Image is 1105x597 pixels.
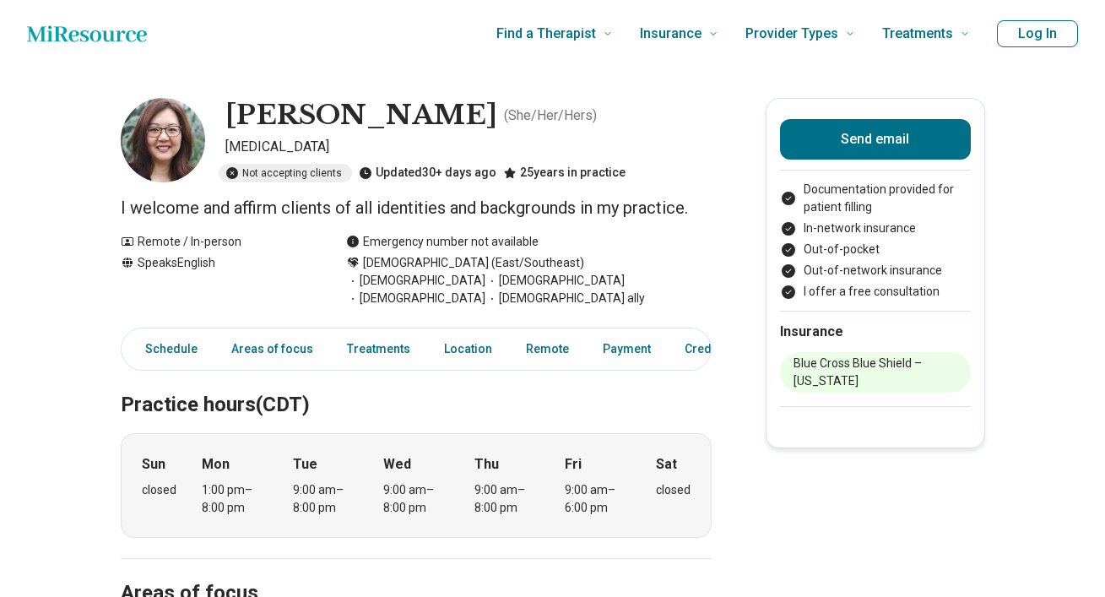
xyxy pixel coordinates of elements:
[780,181,971,301] ul: Payment options
[202,481,267,517] div: 1:00 pm – 8:00 pm
[346,272,485,290] span: [DEMOGRAPHIC_DATA]
[640,22,701,46] span: Insurance
[225,98,497,133] h1: [PERSON_NAME]
[359,164,496,182] div: Updated 30+ days ago
[474,481,539,517] div: 9:00 am – 8:00 pm
[882,22,953,46] span: Treatments
[997,20,1078,47] button: Log In
[674,332,769,366] a: Credentials
[593,332,661,366] a: Payment
[780,262,971,280] li: Out-of-network insurance
[496,22,596,46] span: Find a Therapist
[121,233,312,251] div: Remote / In-person
[504,106,597,126] p: ( She/Her/Hers )
[27,17,147,51] a: Home page
[485,290,645,307] span: [DEMOGRAPHIC_DATA] ally
[125,332,208,366] a: Schedule
[221,332,323,366] a: Areas of focus
[346,233,539,251] div: Emergency number not available
[225,137,712,157] p: [MEDICAL_DATA]
[202,454,230,475] strong: Mon
[780,220,971,237] li: In-network insurance
[383,454,411,475] strong: Wed
[516,332,579,366] a: Remote
[293,454,317,475] strong: Tue
[565,481,630,517] div: 9:00 am – 6:00 pm
[485,272,625,290] span: [DEMOGRAPHIC_DATA]
[121,98,205,182] img: Jean Lee, Psychologist
[780,181,971,216] li: Documentation provided for patient filling
[219,164,352,182] div: Not accepting clients
[121,433,712,538] div: When does the program meet?
[434,332,502,366] a: Location
[780,241,971,258] li: Out-of-pocket
[346,290,485,307] span: [DEMOGRAPHIC_DATA]
[121,196,712,220] p: I welcome and affirm clients of all identities and backgrounds in my practice.
[142,481,176,499] div: closed
[780,119,971,160] button: Send email
[656,454,677,475] strong: Sat
[337,332,420,366] a: Treatments
[780,322,971,342] h2: Insurance
[745,22,838,46] span: Provider Types
[121,254,312,307] div: Speaks English
[565,454,582,475] strong: Fri
[780,352,971,393] li: Blue Cross Blue Shield – [US_STATE]
[293,481,358,517] div: 9:00 am – 8:00 pm
[474,454,499,475] strong: Thu
[363,254,584,272] span: [DEMOGRAPHIC_DATA] (East/Southeast)
[383,481,448,517] div: 9:00 am – 8:00 pm
[656,481,691,499] div: closed
[503,164,626,182] div: 25 years in practice
[142,454,165,475] strong: Sun
[121,350,712,420] h2: Practice hours (CDT)
[780,283,971,301] li: I offer a free consultation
